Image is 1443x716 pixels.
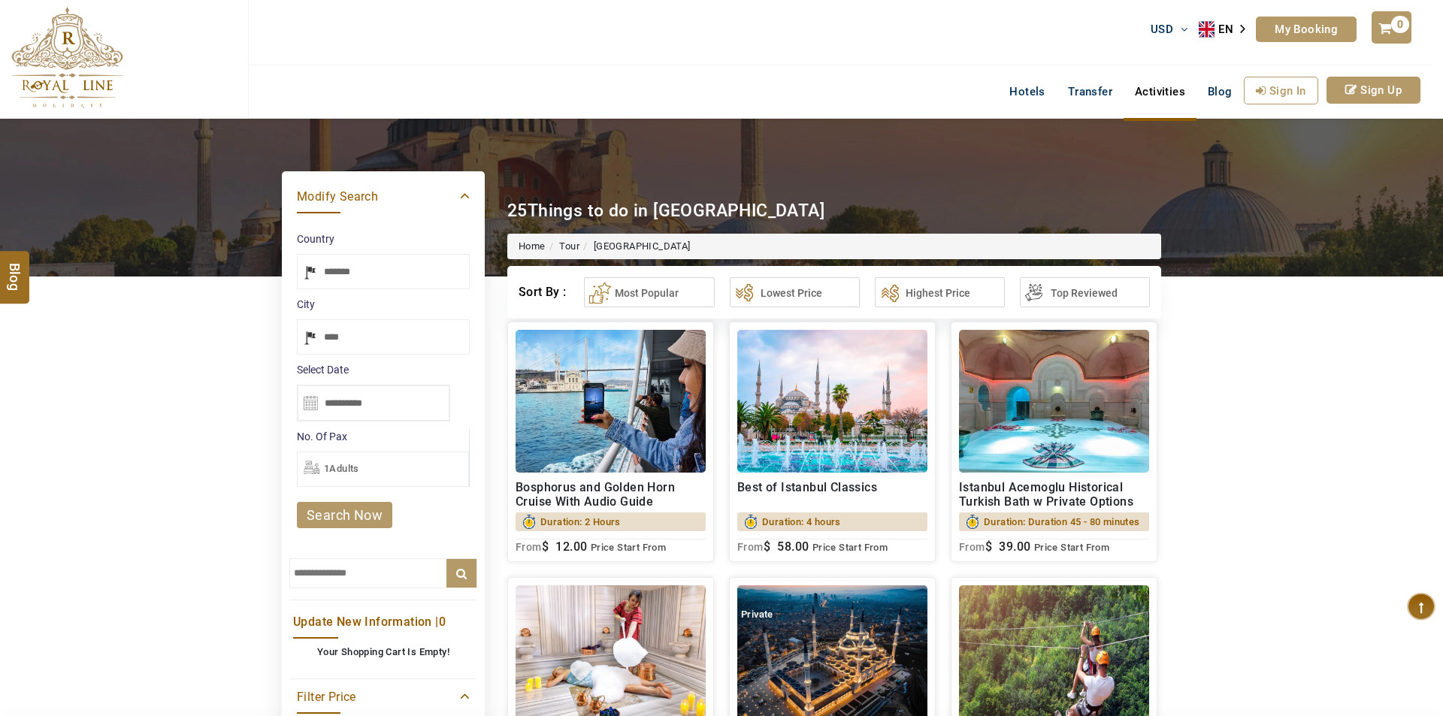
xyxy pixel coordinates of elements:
span: Duration: Duration 45 - 80 minutes [984,512,1140,531]
span: $ [985,539,992,554]
a: Sign Up [1327,77,1420,104]
span: Price Start From [1034,542,1109,553]
a: Activities [1124,77,1196,107]
label: City [297,297,470,312]
img: The Royal Line Holidays [11,7,123,108]
span: Price Start From [591,542,666,553]
span: 58.00 [777,539,809,554]
img: blue%20mosque.jpg [737,330,927,473]
span: Duration: 4 hours [762,512,841,531]
a: Filter Price [297,687,470,705]
sub: From [516,541,542,553]
img: 1.jpg [516,330,706,473]
a: 0 [1372,11,1411,44]
sub: From [959,541,985,553]
button: Top Reviewed [1020,277,1150,307]
a: Modify Search [297,186,470,205]
button: Lowest Price [730,277,860,307]
span: 39.00 [999,539,1030,554]
span: $ [764,539,770,554]
a: Sign In [1244,77,1318,104]
a: Home [519,240,546,252]
label: No. Of Pax [297,429,469,444]
button: Highest Price [875,277,1005,307]
h2: Istanbul Acemoglu Historical Turkish Bath w Private Options [959,480,1149,509]
span: Blog [5,262,25,275]
a: Tour [559,240,579,252]
span: 1Adults [324,463,359,474]
div: Sort By : [519,277,569,307]
span: Duration: 2 Hours [540,512,621,531]
span: Price Start From [812,542,888,553]
span: $ [542,539,549,554]
sub: From [737,541,764,553]
li: [GEOGRAPHIC_DATA] [579,240,691,254]
div: Language [1199,18,1256,41]
span: Things to do in [GEOGRAPHIC_DATA] [528,201,824,221]
b: Your Shopping Cart Is Empty! [317,646,449,657]
a: search now [297,502,392,528]
span: Blog [1208,85,1233,98]
img: 98.jpg [959,330,1149,473]
span: 0 [1391,16,1409,33]
a: Transfer [1057,77,1124,107]
label: Country [297,231,470,246]
button: Most Popular [584,277,714,307]
h2: Best of Istanbul Classics [737,480,927,509]
a: EN [1199,18,1256,41]
a: Blog [1196,77,1244,107]
span: 12.00 [555,539,587,554]
a: My Booking [1256,17,1357,42]
aside: Language selected: English [1199,18,1256,41]
a: Istanbul Acemoglu Historical Turkish Bath w Private OptionsDuration: Duration 45 - 80 minutesFrom... [951,322,1157,562]
a: Best of Istanbul ClassicsDuration: 4 hoursFrom$ 58.00 Price Start From [729,322,936,562]
a: Bosphorus and Golden Horn Cruise With Audio GuideDuration: 2 HoursFrom$ 12.00 Price Start From [507,322,714,562]
label: Select Date [297,362,470,377]
span: 25 [507,201,528,221]
a: Hotels [998,77,1056,107]
h2: Bosphorus and Golden Horn Cruise With Audio Guide [516,480,706,509]
span: Private [741,609,773,620]
span: USD [1151,23,1173,36]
